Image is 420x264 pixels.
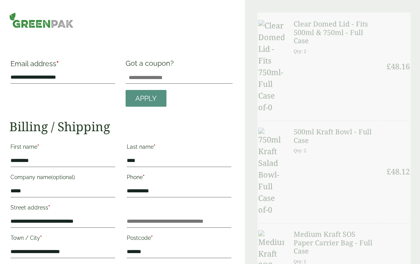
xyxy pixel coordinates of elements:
[126,59,177,71] label: Got a coupon?
[51,174,75,180] span: (optional)
[143,174,145,180] abbr: required
[127,232,231,246] label: Postcode
[10,172,115,185] label: Company name
[48,204,50,211] abbr: required
[10,60,115,71] label: Email address
[154,144,156,150] abbr: required
[9,119,233,134] h2: Billing / Shipping
[126,90,166,107] a: Apply
[10,141,115,155] label: First name
[37,144,39,150] abbr: required
[151,235,153,241] abbr: required
[127,172,231,185] label: Phone
[9,12,73,28] img: GreenPak Supplies
[10,202,115,215] label: Street address
[127,141,231,155] label: Last name
[40,235,42,241] abbr: required
[135,94,157,103] span: Apply
[56,60,59,68] abbr: required
[10,232,115,246] label: Town / City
